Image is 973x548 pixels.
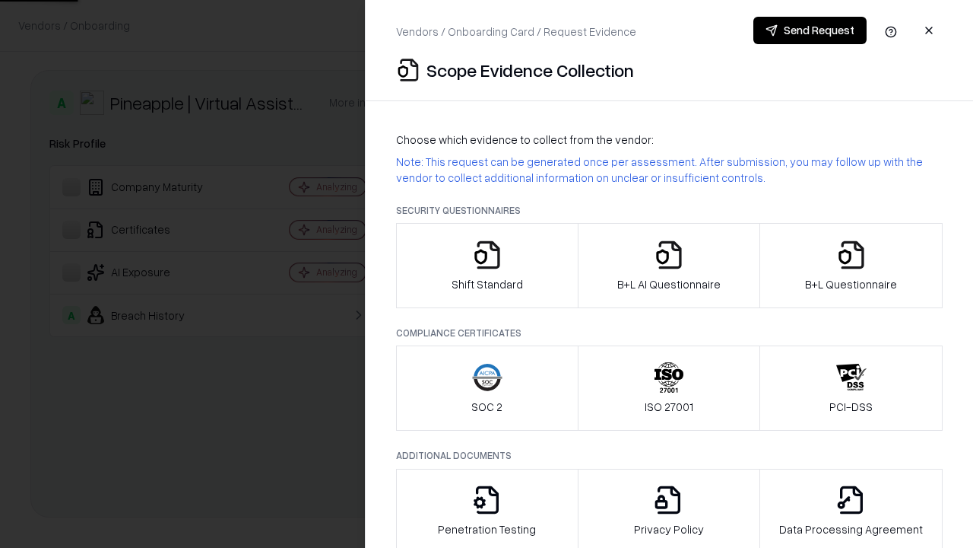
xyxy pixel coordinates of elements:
p: B+L Questionnaire [805,276,897,292]
button: PCI-DSS [759,346,943,431]
p: Vendors / Onboarding Card / Request Evidence [396,24,636,40]
p: Privacy Policy [634,521,704,537]
p: Security Questionnaires [396,204,943,217]
p: Scope Evidence Collection [426,58,634,82]
p: Shift Standard [452,276,523,292]
p: Additional Documents [396,449,943,462]
button: Send Request [753,17,867,44]
p: B+L AI Questionnaire [617,276,721,292]
p: PCI-DSS [829,399,873,415]
p: Penetration Testing [438,521,536,537]
p: ISO 27001 [645,399,693,415]
button: ISO 27001 [578,346,761,431]
p: Note: This request can be generated once per assessment. After submission, you may follow up with... [396,154,943,186]
p: Data Processing Agreement [779,521,923,537]
button: Shift Standard [396,223,578,308]
button: B+L Questionnaire [759,223,943,308]
p: SOC 2 [471,399,502,415]
p: Compliance Certificates [396,327,943,339]
p: Choose which evidence to collect from the vendor: [396,132,943,148]
button: B+L AI Questionnaire [578,223,761,308]
button: SOC 2 [396,346,578,431]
